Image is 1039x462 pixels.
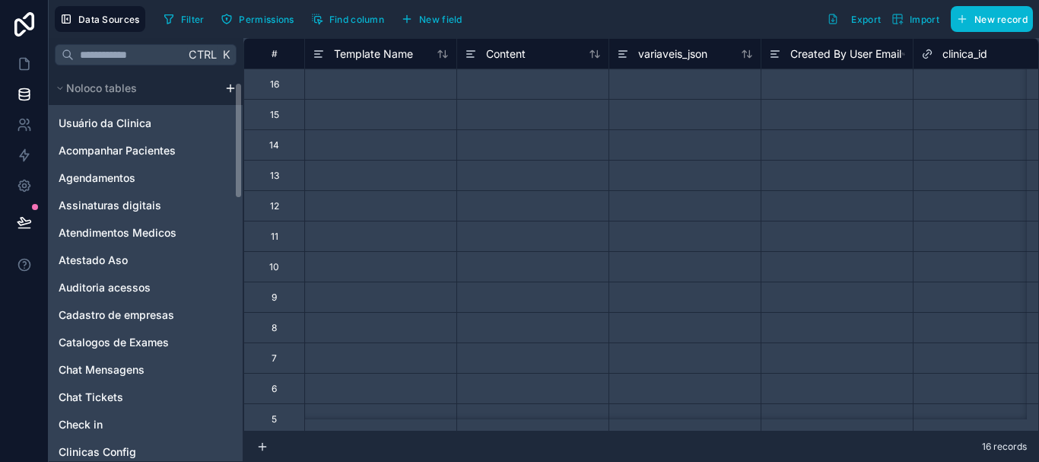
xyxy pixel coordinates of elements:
span: Import [910,14,939,25]
span: 16 records [982,441,1027,453]
span: Content [486,46,526,62]
button: New record [951,6,1033,32]
div: 8 [272,322,277,334]
div: 12 [270,200,279,212]
button: Filter [157,8,210,30]
div: 9 [272,292,277,304]
a: Permissions [215,8,305,30]
span: New field [419,14,462,25]
span: New record [974,14,1028,25]
div: 15 [270,109,279,121]
span: Export [851,14,881,25]
button: New field [396,8,468,30]
div: 16 [270,78,279,91]
span: Data Sources [78,14,140,25]
span: Filter [181,14,205,25]
button: Permissions [215,8,299,30]
div: 10 [269,261,279,273]
div: 7 [272,352,277,365]
span: K [221,49,231,60]
span: Permissions [239,14,294,25]
div: 6 [272,383,277,395]
span: Find column [329,14,384,25]
span: Created By User Email [790,46,901,62]
button: Export [821,6,886,32]
div: 13 [270,170,279,182]
button: Import [886,6,945,32]
a: New record [945,6,1033,32]
span: Ctrl [187,45,218,64]
button: Find column [306,8,389,30]
div: # [256,48,293,59]
span: Template Name [334,46,413,62]
div: 5 [272,413,277,425]
div: 14 [269,139,279,151]
span: clinica_id [942,46,987,62]
div: 11 [271,231,278,243]
span: variaveis_json [638,46,707,62]
button: Data Sources [55,6,145,32]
